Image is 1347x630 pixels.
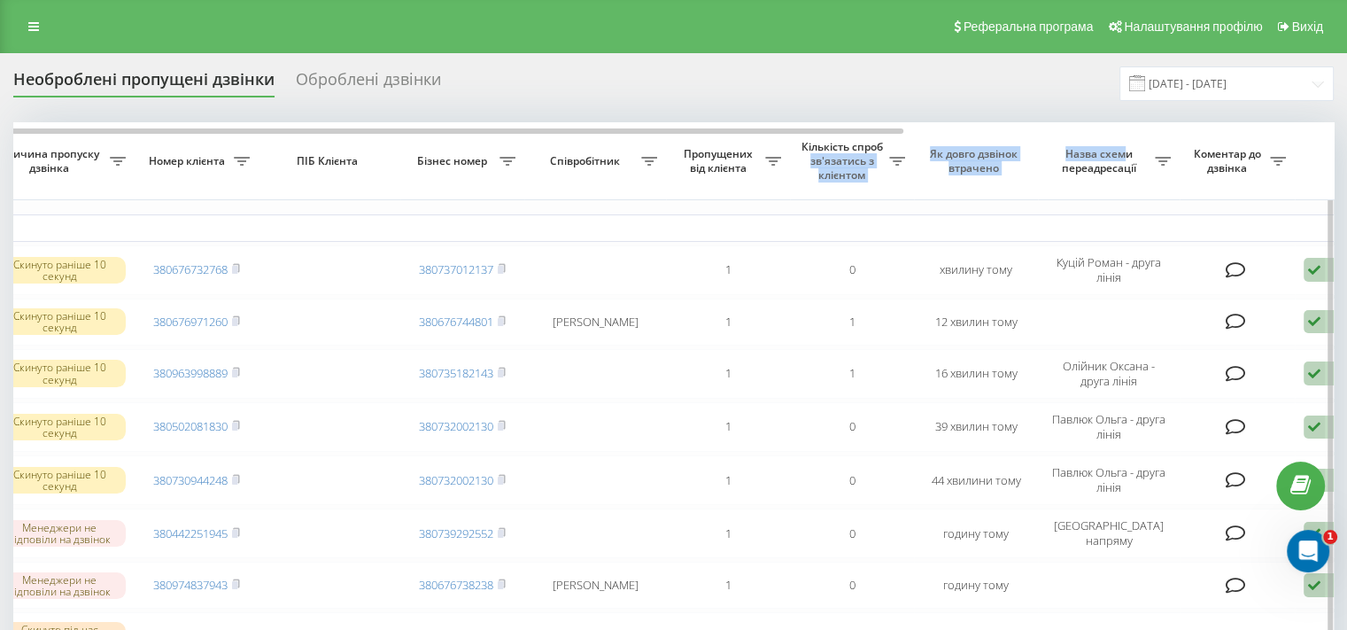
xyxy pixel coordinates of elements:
td: 16 хвилин тому [914,349,1038,399]
a: 380974837943 [153,577,228,593]
td: хвилину тому [914,245,1038,295]
span: 1 [1323,530,1337,544]
span: Як довго дзвінок втрачено [928,147,1024,175]
td: 12 хвилин тому [914,299,1038,346]
td: 1 [790,299,914,346]
span: ПІБ Клієнта [274,154,385,168]
td: [GEOGRAPHIC_DATA] напряму [1038,509,1180,558]
a: 380502081830 [153,418,228,434]
a: 380442251945 [153,525,228,541]
iframe: Intercom live chat [1287,530,1329,572]
a: 380676971260 [153,314,228,330]
td: 1 [666,509,790,558]
a: 380730944248 [153,472,228,488]
td: годину тому [914,509,1038,558]
td: Куцій Роман - друга лінія [1038,245,1180,295]
a: 380963998889 [153,365,228,381]
td: 1 [666,402,790,452]
a: 380735182143 [419,365,493,381]
td: 1 [666,562,790,609]
td: 1 [666,299,790,346]
td: 1 [666,349,790,399]
a: 380676732768 [153,261,228,277]
a: 380737012137 [419,261,493,277]
td: Павлюк Ольга - друга лінія [1038,455,1180,505]
td: [PERSON_NAME] [524,299,666,346]
span: Співробітник [533,154,641,168]
span: Назва схеми переадресації [1047,147,1155,175]
a: 380676744801 [419,314,493,330]
div: Оброблені дзвінки [296,70,441,97]
td: 0 [790,509,914,558]
span: Вихід [1292,19,1323,34]
td: 0 [790,562,914,609]
td: 1 [666,455,790,505]
span: Кількість спроб зв'язатись з клієнтом [799,140,889,182]
span: Пропущених від клієнта [675,147,765,175]
span: Бізнес номер [409,154,499,168]
a: 380676738238 [419,577,493,593]
td: 1 [666,245,790,295]
td: 0 [790,245,914,295]
span: Налаштування профілю [1124,19,1262,34]
td: 0 [790,455,914,505]
td: 0 [790,402,914,452]
td: годину тому [914,562,1038,609]
a: 380739292552 [419,525,493,541]
td: [PERSON_NAME] [524,562,666,609]
td: Павлюк Ольга - друга лінія [1038,402,1180,452]
td: Олійник Оксана - друга лінія [1038,349,1180,399]
a: 380732002130 [419,472,493,488]
td: 1 [790,349,914,399]
span: Номер клієнта [143,154,234,168]
span: Реферальна програма [964,19,1094,34]
span: Коментар до дзвінка [1188,147,1270,175]
div: Необроблені пропущені дзвінки [13,70,275,97]
td: 44 хвилини тому [914,455,1038,505]
td: 39 хвилин тому [914,402,1038,452]
a: 380732002130 [419,418,493,434]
